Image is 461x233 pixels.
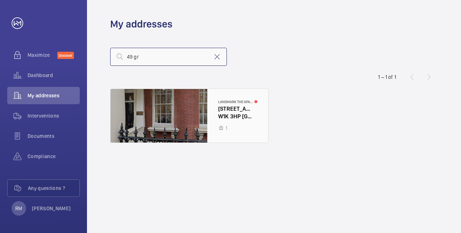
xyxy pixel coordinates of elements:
[28,92,80,99] span: My addresses
[28,132,80,140] span: Documents
[15,205,22,212] p: RM
[28,112,80,119] span: Interventions
[110,48,227,66] input: Search by address
[57,52,74,59] span: Discover
[28,72,80,79] span: Dashboard
[378,73,396,81] div: 1 – 1 of 1
[28,51,57,59] span: Maximize
[110,17,173,31] h1: My addresses
[28,153,80,160] span: Compliance
[28,185,79,192] span: Any questions ?
[32,205,71,212] p: [PERSON_NAME]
